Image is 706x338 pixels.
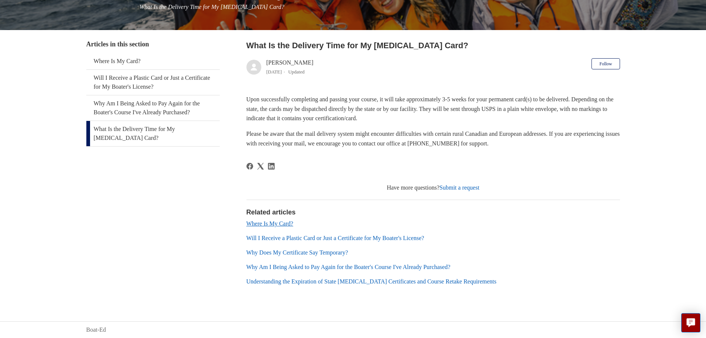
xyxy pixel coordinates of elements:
[246,264,451,270] a: Why Am I Being Asked to Pay Again for the Boater's Course I've Already Purchased?
[86,40,149,48] span: Articles in this section
[246,220,294,227] a: Where Is My Card?
[140,4,284,10] span: What Is the Delivery Time for My [MEDICAL_DATA] Card?
[246,207,620,217] h2: Related articles
[86,325,106,334] a: Boat-Ed
[440,184,480,191] a: Submit a request
[268,163,275,170] a: LinkedIn
[86,95,220,121] a: Why Am I Being Asked to Pay Again for the Boater's Course I've Already Purchased?
[246,235,424,241] a: Will I Receive a Plastic Card or Just a Certificate for My Boater's License?
[246,278,497,285] a: Understanding the Expiration of State [MEDICAL_DATA] Certificates and Course Retake Requirements
[268,163,275,170] svg: Share this page on LinkedIn
[681,313,700,332] button: Live chat
[86,70,220,95] a: Will I Receive a Plastic Card or Just a Certificate for My Boater's License?
[246,249,348,256] a: Why Does My Certificate Say Temporary?
[246,95,620,123] p: Upon successfully completing and passing your course, it will take approximately 3-5 weeks for yo...
[257,163,264,170] a: X Corp
[86,121,220,146] a: What Is the Delivery Time for My [MEDICAL_DATA] Card?
[266,69,282,75] time: 05/09/2024, 14:28
[288,69,305,75] li: Updated
[246,163,253,170] a: Facebook
[86,53,220,69] a: Where Is My Card?
[246,183,620,192] div: Have more questions?
[591,58,620,69] button: Follow Article
[266,58,314,76] div: [PERSON_NAME]
[246,129,620,148] p: Please be aware that the mail delivery system might encounter difficulties with certain rural Can...
[246,163,253,170] svg: Share this page on Facebook
[246,39,620,52] h2: What Is the Delivery Time for My Boating Card?
[257,163,264,170] svg: Share this page on X Corp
